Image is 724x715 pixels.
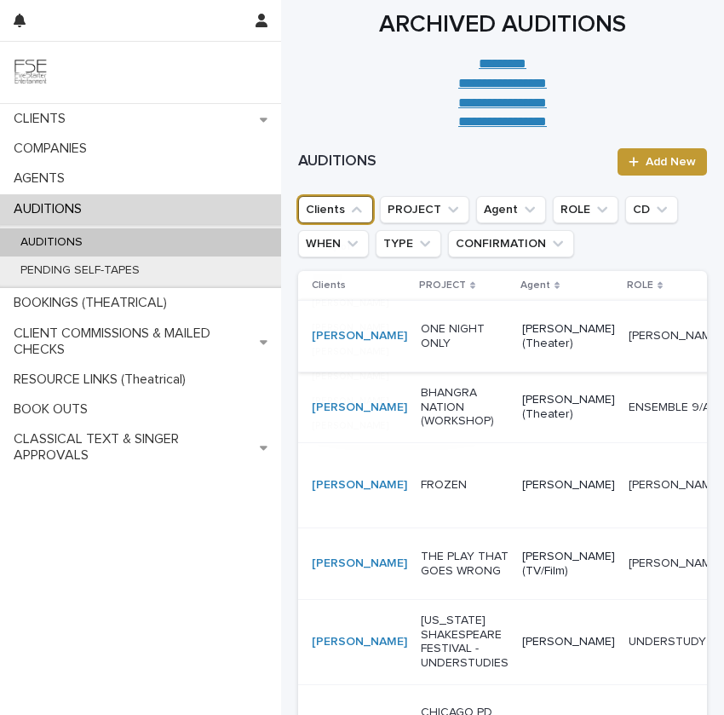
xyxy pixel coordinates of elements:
[312,556,407,571] a: [PERSON_NAME]
[304,265,489,287] input: Search
[312,372,468,382] p: [PERSON_NAME]
[7,235,96,250] p: AUDITIONS
[421,614,509,671] p: [US_STATE] SHAKESPEARE FESTIVAL - UNDERSTUDIES
[7,295,181,311] p: BOOKINGS (THEATRICAL)
[312,298,468,308] p: [PERSON_NAME]
[298,230,369,257] button: WHEN
[7,263,153,278] p: PENDING SELF-TAPES
[380,196,469,223] button: PROJECT
[313,242,351,253] p: is any of
[522,393,615,422] p: [PERSON_NAME] (Theater)
[312,348,468,357] p: [PERSON_NAME]
[553,196,618,223] button: ROLE
[476,196,546,223] button: Agent
[7,111,79,127] p: CLIENTS
[7,201,95,217] p: AUDITIONS
[7,372,199,388] p: RESOURCE LINKS (Theatrical)
[627,276,653,295] p: ROLE
[312,422,468,431] p: [PERSON_NAME]
[303,265,490,288] div: Search
[646,156,696,168] span: Add New
[7,170,78,187] p: AGENTS
[298,9,707,41] h1: ARCHIVED AUDITIONS
[625,196,678,223] button: CD
[448,230,574,257] button: CONFIRMATION
[312,397,468,407] p: [PERSON_NAME]
[298,152,607,172] h1: AUDITIONS
[7,401,101,418] p: BOOK OUTS
[7,141,101,157] p: COMPANIES
[522,550,615,579] p: [PERSON_NAME] (TV/Film)
[312,635,407,649] a: [PERSON_NAME]
[522,635,615,649] p: [PERSON_NAME]
[522,322,615,351] p: [PERSON_NAME] (Theater)
[421,550,509,579] p: THE PLAY THAT GOES WRONG
[618,148,707,176] a: Add New
[14,55,48,89] img: 9JgRvJ3ETPGCJDhvPVA5
[7,326,260,358] p: CLIENT COMMISSIONS & MAILED CHECKS
[522,478,615,493] p: [PERSON_NAME]
[298,196,373,223] button: Clients
[7,431,260,464] p: CLASSICAL TEXT & SINGER APPROVALS
[376,230,441,257] button: TYPE
[312,323,468,332] p: [PERSON_NAME]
